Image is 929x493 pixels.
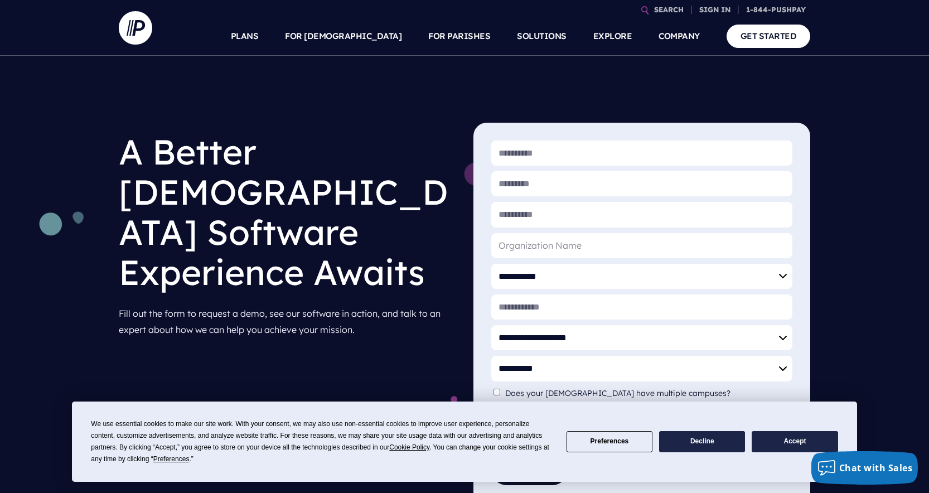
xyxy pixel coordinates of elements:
[153,455,190,463] span: Preferences
[752,431,838,453] button: Accept
[428,17,490,56] a: FOR PARISHES
[389,443,429,451] span: Cookie Policy
[517,17,567,56] a: SOLUTIONS
[727,25,811,47] a: GET STARTED
[119,301,456,342] p: Fill out the form to request a demo, see our software in action, and talk to an expert about how ...
[811,451,918,485] button: Chat with Sales
[659,17,700,56] a: COMPANY
[491,233,792,258] input: Organization Name
[119,123,456,301] h1: A Better [DEMOGRAPHIC_DATA] Software Experience Awaits
[593,17,632,56] a: EXPLORE
[231,17,259,56] a: PLANS
[659,431,745,453] button: Decline
[567,431,652,453] button: Preferences
[285,17,401,56] a: FOR [DEMOGRAPHIC_DATA]
[72,402,857,482] div: Cookie Consent Prompt
[505,389,736,398] label: Does your [DEMOGRAPHIC_DATA] have multiple campuses?
[91,418,553,465] div: We use essential cookies to make our site work. With your consent, we may also use non-essential ...
[839,462,913,474] span: Chat with Sales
